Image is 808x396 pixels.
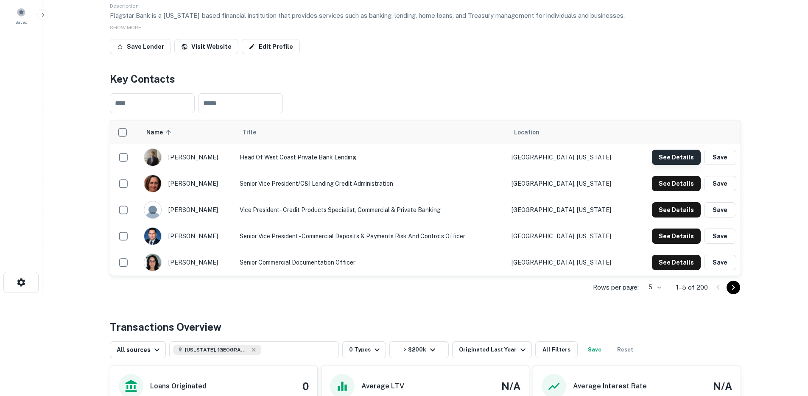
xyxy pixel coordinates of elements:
[146,127,174,137] span: Name
[144,148,231,166] div: [PERSON_NAME]
[144,201,231,219] div: [PERSON_NAME]
[110,39,171,54] button: Save Lender
[15,19,28,25] span: Saved
[507,249,633,276] td: [GEOGRAPHIC_DATA], [US_STATE]
[235,223,507,249] td: Senior Vice President - Commercial Deposits & Payments Risk and Controls Officer
[110,71,741,86] h4: Key Contacts
[144,175,231,192] div: [PERSON_NAME]
[242,127,267,137] span: Title
[507,120,633,144] th: Location
[766,328,808,369] iframe: Chat Widget
[652,150,701,165] button: See Details
[676,282,708,293] p: 1–5 of 200
[117,345,162,355] div: All sources
[144,228,161,245] img: 1544722545803
[144,227,231,245] div: [PERSON_NAME]
[185,346,249,354] span: [US_STATE], [GEOGRAPHIC_DATA]
[110,11,741,21] p: Flagstar Bank is a [US_STATE]-based financial institution that provides services such as banking,...
[727,281,740,294] button: Go to next page
[581,341,608,358] button: Save your search to get updates of matches that match your search criteria.
[612,341,639,358] button: Reset
[110,120,741,276] div: scrollable content
[144,254,161,271] img: 1715313900544
[389,341,449,358] button: > $200k
[144,254,231,271] div: [PERSON_NAME]
[144,175,161,192] img: 1680206059192
[459,345,528,355] div: Originated Last Year
[507,144,633,170] td: [GEOGRAPHIC_DATA], [US_STATE]
[235,197,507,223] td: Vice President - Credit Products Specialist, Commercial & Private Banking
[452,341,532,358] button: Originated Last Year
[235,170,507,197] td: Senior Vice President/C&I Lending Credit Administration
[174,39,238,54] a: Visit Website
[652,176,701,191] button: See Details
[235,249,507,276] td: Senior Commercial Documentation Officer
[235,120,507,144] th: Title
[652,229,701,244] button: See Details
[140,120,235,144] th: Name
[652,255,701,270] button: See Details
[713,379,732,394] h4: N/A
[704,150,736,165] button: Save
[302,379,309,394] h4: 0
[110,341,166,358] button: All sources
[704,202,736,218] button: Save
[573,381,647,391] h6: Average Interest Rate
[507,223,633,249] td: [GEOGRAPHIC_DATA], [US_STATE]
[144,149,161,166] img: 1516168061343
[652,202,701,218] button: See Details
[3,4,40,27] a: Saved
[501,379,520,394] h4: N/A
[150,381,207,391] h6: Loans Originated
[642,281,663,293] div: 5
[110,25,141,31] span: SHOW MORE
[514,127,540,137] span: Location
[704,229,736,244] button: Save
[242,39,300,54] a: Edit Profile
[704,255,736,270] button: Save
[110,3,139,9] span: Description
[704,176,736,191] button: Save
[593,282,639,293] p: Rows per page:
[507,197,633,223] td: [GEOGRAPHIC_DATA], [US_STATE]
[361,381,404,391] h6: Average LTV
[144,201,161,218] img: 9c8pery4andzj6ohjkjp54ma2
[535,341,578,358] button: All Filters
[235,144,507,170] td: Head of West Coast Private Bank Lending
[169,341,339,358] button: [US_STATE], [GEOGRAPHIC_DATA]
[507,170,633,197] td: [GEOGRAPHIC_DATA], [US_STATE]
[110,319,221,335] h4: Transactions Overview
[342,341,386,358] button: 0 Types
